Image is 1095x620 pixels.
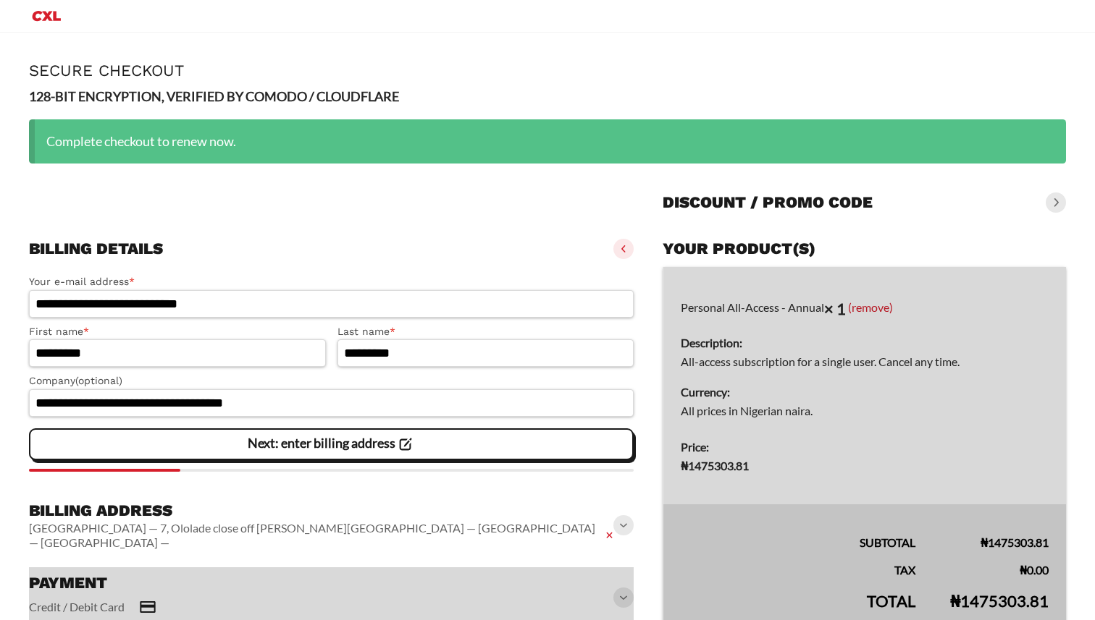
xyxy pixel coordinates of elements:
[29,273,634,290] label: Your e-mail address
[29,521,616,550] vaadin-horizontal-layout: [GEOGRAPHIC_DATA] — 7, Ololade close off [PERSON_NAME][GEOGRAPHIC_DATA] — [GEOGRAPHIC_DATA] — [GE...
[29,61,1066,80] h1: Secure Checkout
[29,239,163,259] h3: Billing details
[29,428,634,460] vaadin-button: Next: enter billing address
[29,373,634,389] label: Company
[29,88,399,104] strong: 128-BIT ENCRYPTION, VERIFIED BY COMODO / CLOUDFLARE
[29,501,616,521] h3: Billing address
[337,323,634,340] label: Last name
[75,375,122,386] span: (optional)
[29,119,1066,164] div: Complete checkout to renew now.
[663,192,873,213] h3: Discount / promo code
[29,323,326,340] label: First name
